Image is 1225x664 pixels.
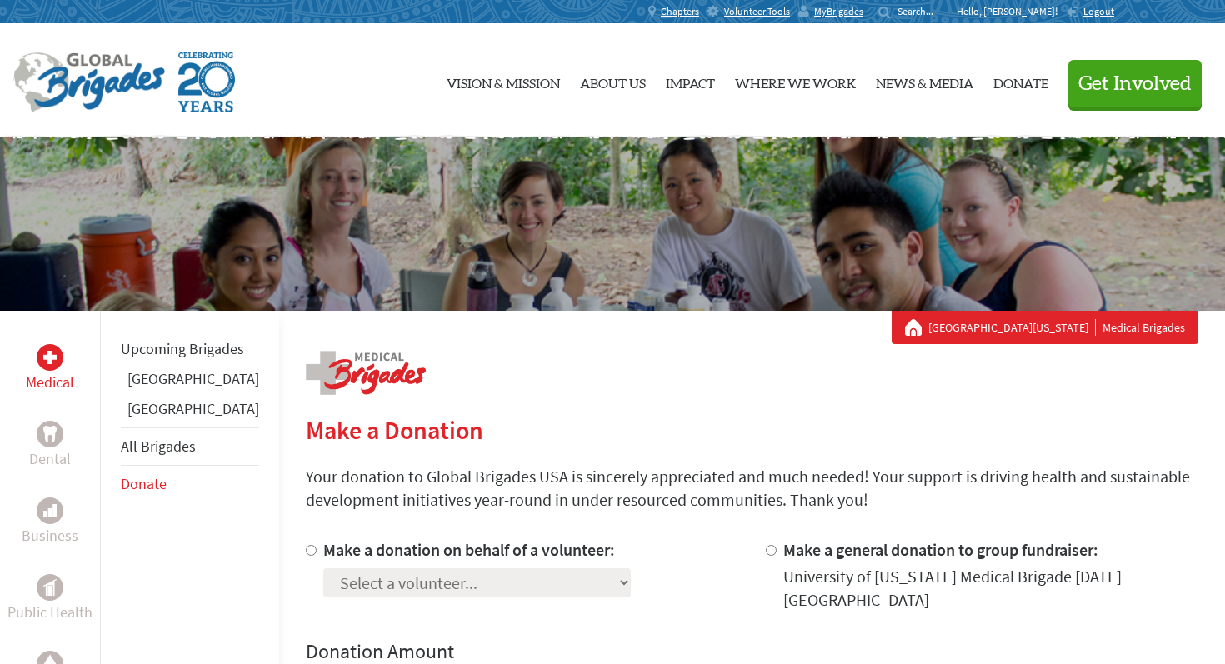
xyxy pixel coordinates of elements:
li: Ghana [121,367,259,397]
p: Hello, [PERSON_NAME]! [957,5,1066,18]
li: Donate [121,466,259,502]
button: Get Involved [1068,60,1202,107]
div: Public Health [37,574,63,601]
a: [GEOGRAPHIC_DATA] [127,399,259,418]
label: Make a general donation to group fundraiser: [783,539,1098,560]
img: Dental [43,426,57,442]
a: Impact [666,37,715,124]
p: Medical [26,371,74,394]
a: Upcoming Brigades [121,339,244,358]
span: Get Involved [1078,74,1192,94]
img: Public Health [43,579,57,596]
input: Search... [897,5,945,17]
img: Global Brigades Logo [13,52,165,112]
div: Medical [37,344,63,371]
a: [GEOGRAPHIC_DATA][US_STATE] [928,319,1096,336]
a: About Us [580,37,646,124]
p: Dental [29,447,71,471]
h2: Make a Donation [306,415,1198,445]
div: Business [37,497,63,524]
div: University of [US_STATE] Medical Brigade [DATE] [GEOGRAPHIC_DATA] [783,565,1199,612]
a: Donate [993,37,1048,124]
a: News & Media [876,37,973,124]
a: Public HealthPublic Health [7,574,92,624]
div: Dental [37,421,63,447]
a: DentalDental [29,421,71,471]
span: Chapters [661,5,699,18]
a: BusinessBusiness [22,497,78,547]
li: Panama [121,397,259,427]
li: Upcoming Brigades [121,331,259,367]
p: Public Health [7,601,92,624]
div: Medical Brigades [905,319,1185,336]
a: [GEOGRAPHIC_DATA] [127,369,259,388]
img: Medical [43,351,57,364]
img: logo-medical.png [306,351,426,395]
a: Donate [121,474,167,493]
a: Where We Work [735,37,856,124]
img: Global Brigades Celebrating 20 Years [178,52,235,112]
a: Vision & Mission [447,37,560,124]
span: Volunteer Tools [724,5,790,18]
p: Your donation to Global Brigades USA is sincerely appreciated and much needed! Your support is dr... [306,465,1198,512]
p: Business [22,524,78,547]
span: MyBrigades [814,5,863,18]
img: Business [43,504,57,517]
a: All Brigades [121,437,196,456]
span: Logout [1083,5,1114,17]
li: All Brigades [121,427,259,466]
a: MedicalMedical [26,344,74,394]
a: Logout [1066,5,1114,18]
label: Make a donation on behalf of a volunteer: [323,539,615,560]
